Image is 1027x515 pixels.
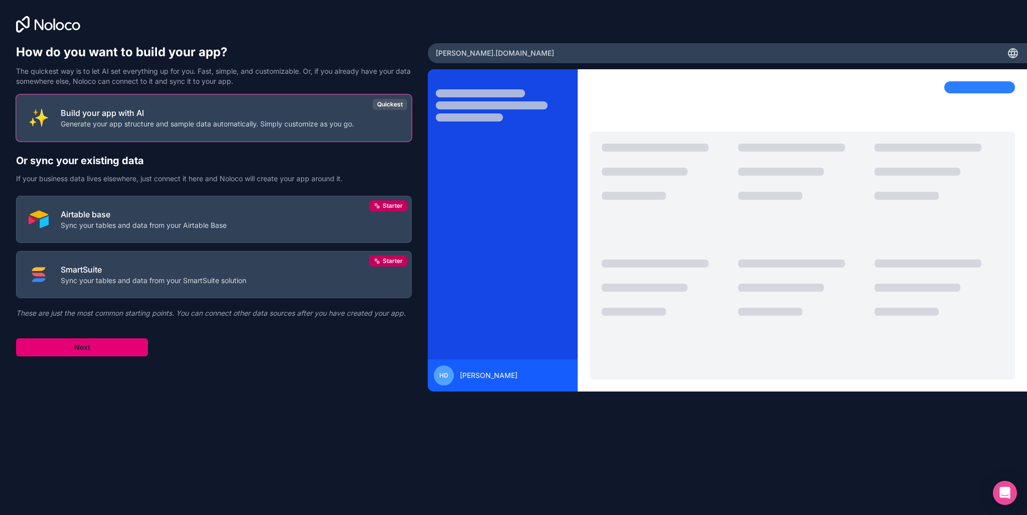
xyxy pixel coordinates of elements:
div: Quickest [373,99,407,110]
p: Airtable base [61,208,227,220]
p: These are just the most common starting points. You can connect other data sources after you have... [16,308,412,318]
span: Starter [383,202,403,210]
span: [PERSON_NAME] [460,370,518,380]
img: SMART_SUITE [29,265,49,285]
img: AIRTABLE [29,209,49,229]
span: [PERSON_NAME] .[DOMAIN_NAME] [436,48,554,58]
h2: Or sync your existing data [16,154,412,168]
p: Build your app with AI [61,107,354,119]
button: AIRTABLEAirtable baseSync your tables and data from your Airtable BaseStarter [16,196,412,243]
span: HD [439,371,448,379]
p: The quickest way is to let AI set everything up for you. Fast, simple, and customizable. Or, if y... [16,66,412,86]
p: Sync your tables and data from your SmartSuite solution [61,276,246,286]
button: Next [16,338,148,356]
div: Open Intercom Messenger [993,481,1017,505]
img: INTERNAL_WITH_AI [29,108,49,128]
h1: How do you want to build your app? [16,44,412,60]
button: INTERNAL_WITH_AIBuild your app with AIGenerate your app structure and sample data automatically. ... [16,94,412,142]
p: SmartSuite [61,264,246,276]
p: Generate your app structure and sample data automatically. Simply customize as you go. [61,119,354,129]
p: If your business data lives elsewhere, just connect it here and Noloco will create your app aroun... [16,174,412,184]
span: Starter [383,257,403,265]
p: Sync your tables and data from your Airtable Base [61,220,227,230]
button: SMART_SUITESmartSuiteSync your tables and data from your SmartSuite solutionStarter [16,251,412,298]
